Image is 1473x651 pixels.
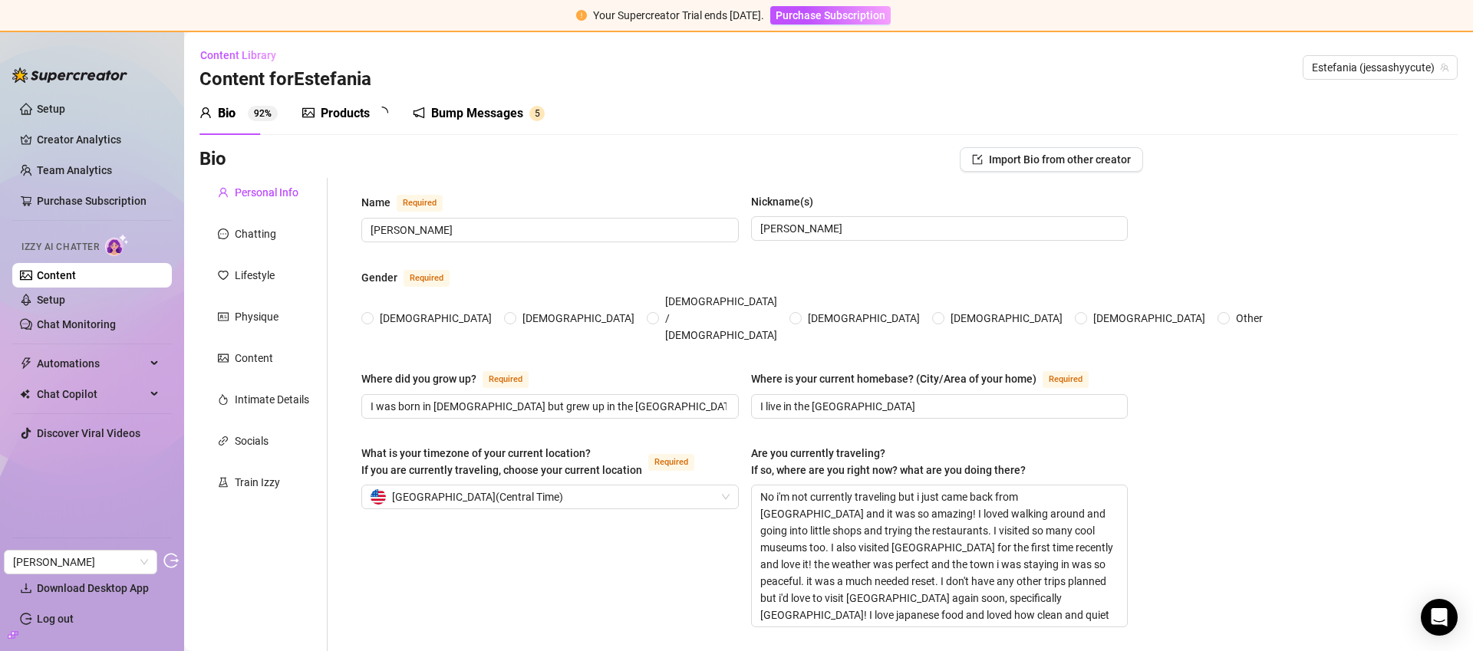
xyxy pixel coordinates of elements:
[235,350,273,367] div: Content
[371,489,386,505] img: us
[163,553,179,568] span: logout
[361,370,545,388] label: Where did you grow up?
[37,613,74,625] a: Log out
[37,164,112,176] a: Team Analytics
[37,351,146,376] span: Automations
[218,436,229,446] span: link
[1230,310,1269,327] span: Other
[374,310,498,327] span: [DEMOGRAPHIC_DATA]
[8,630,18,640] span: build
[593,9,764,21] span: Your Supercreator Trial ends [DATE].
[535,108,540,119] span: 5
[371,222,727,238] input: Name
[1043,371,1089,388] span: Required
[972,154,983,165] span: import
[199,67,371,92] h3: Content for Estefania
[20,389,30,399] img: Chat Copilot
[218,311,229,322] span: idcard
[404,270,450,287] span: Required
[199,147,226,172] h3: Bio
[12,67,127,83] img: logo-BBDzfeDw.svg
[1421,599,1458,636] div: Open Intercom Messenger
[760,398,1116,415] input: Where is your current homebase? (City/Area of your home)
[751,370,1106,388] label: Where is your current homebase? (City/Area of your home)
[248,106,278,121] sup: 92%
[392,485,563,508] span: [GEOGRAPHIC_DATA] ( Central Time )
[235,474,280,491] div: Train Izzy
[20,357,32,370] span: thunderbolt
[200,49,276,61] span: Content Library
[483,371,529,388] span: Required
[770,9,891,21] a: Purchase Subscription
[989,153,1131,166] span: Import Bio from other creator
[218,394,229,405] span: fire
[37,427,140,439] a: Discover Viral Videos
[37,294,65,306] a: Setup
[374,105,390,120] span: loading
[361,268,466,287] label: Gender
[413,107,425,119] span: notification
[235,308,278,325] div: Physique
[1087,310,1211,327] span: [DEMOGRAPHIC_DATA]
[218,353,229,363] span: picture
[361,193,460,212] label: Name
[37,269,76,281] a: Content
[21,240,99,255] span: Izzy AI Chatter
[199,107,212,119] span: user
[361,269,397,286] div: Gender
[218,104,236,123] div: Bio
[235,225,276,242] div: Chatting
[218,187,229,198] span: user
[361,194,390,211] div: Name
[776,9,885,21] span: Purchase Subscription
[516,310,641,327] span: [DEMOGRAPHIC_DATA]
[361,370,476,387] div: Where did you grow up?
[37,127,160,152] a: Creator Analytics
[1440,63,1449,72] span: team
[37,382,146,406] span: Chat Copilot
[1312,56,1448,79] span: Estefania (jessashyycute)
[235,267,275,284] div: Lifestyle
[13,551,148,574] span: Jessica
[218,477,229,488] span: experiment
[235,432,269,449] div: Socials
[218,229,229,239] span: message
[105,234,129,256] img: AI Chatter
[659,293,783,344] span: [DEMOGRAPHIC_DATA] / [DEMOGRAPHIC_DATA]
[37,318,116,330] a: Chat Monitoring
[235,391,309,408] div: Intimate Details
[576,10,587,21] span: exclamation-circle
[37,582,149,594] span: Download Desktop App
[944,310,1069,327] span: [DEMOGRAPHIC_DATA]
[397,195,443,212] span: Required
[199,43,288,67] button: Content Library
[751,447,1026,476] span: Are you currently traveling? If so, where are you right now? what are you doing there?
[751,370,1036,387] div: Where is your current homebase? (City/Area of your home)
[20,582,32,594] span: download
[431,104,523,123] div: Bump Messages
[37,103,65,115] a: Setup
[321,104,370,123] div: Products
[648,454,694,471] span: Required
[770,6,891,25] button: Purchase Subscription
[760,220,1116,237] input: Nickname(s)
[529,106,545,121] sup: 5
[752,485,1128,626] textarea: No i'm not currently traveling but i just came back from [GEOGRAPHIC_DATA] and it was so amazing!...
[302,107,315,119] span: picture
[802,310,926,327] span: [DEMOGRAPHIC_DATA]
[371,398,727,415] input: Where did you grow up?
[218,270,229,281] span: heart
[960,147,1143,172] button: Import Bio from other creator
[751,193,824,210] label: Nickname(s)
[361,447,642,476] span: What is your timezone of your current location? If you are currently traveling, choose your curre...
[235,184,298,201] div: Personal Info
[37,195,147,207] a: Purchase Subscription
[751,193,813,210] div: Nickname(s)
